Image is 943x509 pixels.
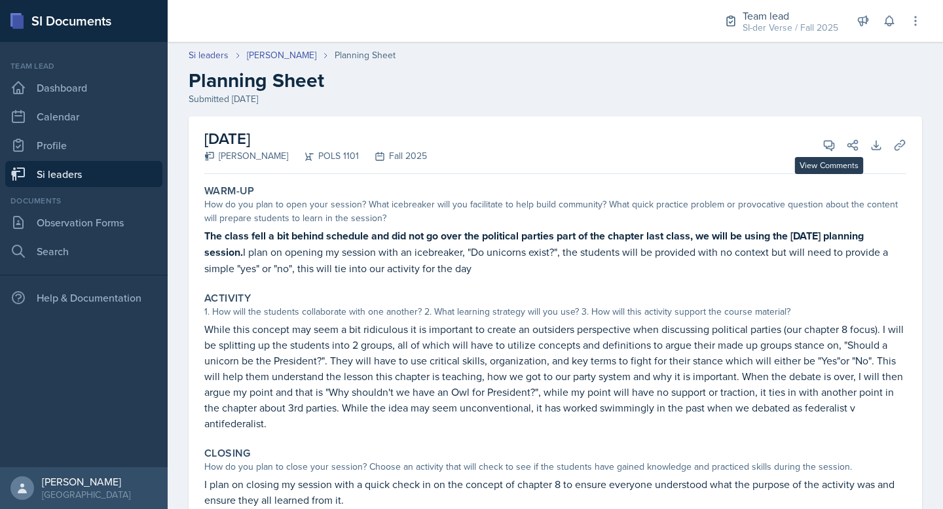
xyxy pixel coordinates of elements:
a: Profile [5,132,162,158]
p: I plan on closing my session with a quick check in on the concept of chapter 8 to ensure everyone... [204,476,906,508]
div: [GEOGRAPHIC_DATA] [42,488,130,501]
a: Observation Forms [5,209,162,236]
a: Dashboard [5,75,162,101]
div: How do you plan to open your session? What icebreaker will you facilitate to help build community... [204,198,906,225]
div: [PERSON_NAME] [42,475,130,488]
a: Search [5,238,162,264]
div: Team lead [5,60,162,72]
div: SI-der Verse / Fall 2025 [743,21,838,35]
div: Fall 2025 [359,149,427,163]
div: Team lead [743,8,838,24]
div: How do you plan to close your session? Choose an activity that will check to see if the students ... [204,460,906,474]
div: Documents [5,195,162,207]
div: Help & Documentation [5,285,162,311]
a: [PERSON_NAME] [247,48,316,62]
a: Si leaders [189,48,229,62]
p: I plan on opening my session with an icebreaker, "Do unicorns exist?", the students will be provi... [204,228,906,276]
div: 1. How will the students collaborate with one another? 2. What learning strategy will you use? 3.... [204,305,906,319]
h2: Planning Sheet [189,69,922,92]
div: [PERSON_NAME] [204,149,288,163]
div: Planning Sheet [335,48,396,62]
label: Warm-Up [204,184,255,198]
button: View Comments [817,133,841,157]
h2: [DATE] [204,127,427,150]
a: Si leaders [5,161,162,187]
strong: The class fell a bit behind schedule and did not go over the political parties part of the chapte... [204,228,864,260]
label: Closing [204,447,251,460]
div: POLS 1101 [288,149,359,163]
a: Calendar [5,103,162,130]
p: While this concept may seem a bit ridiculous it is important to create an outsiders perspective w... [204,321,906,431]
label: Activity [204,292,251,305]
div: Submitted [DATE] [189,92,922,106]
